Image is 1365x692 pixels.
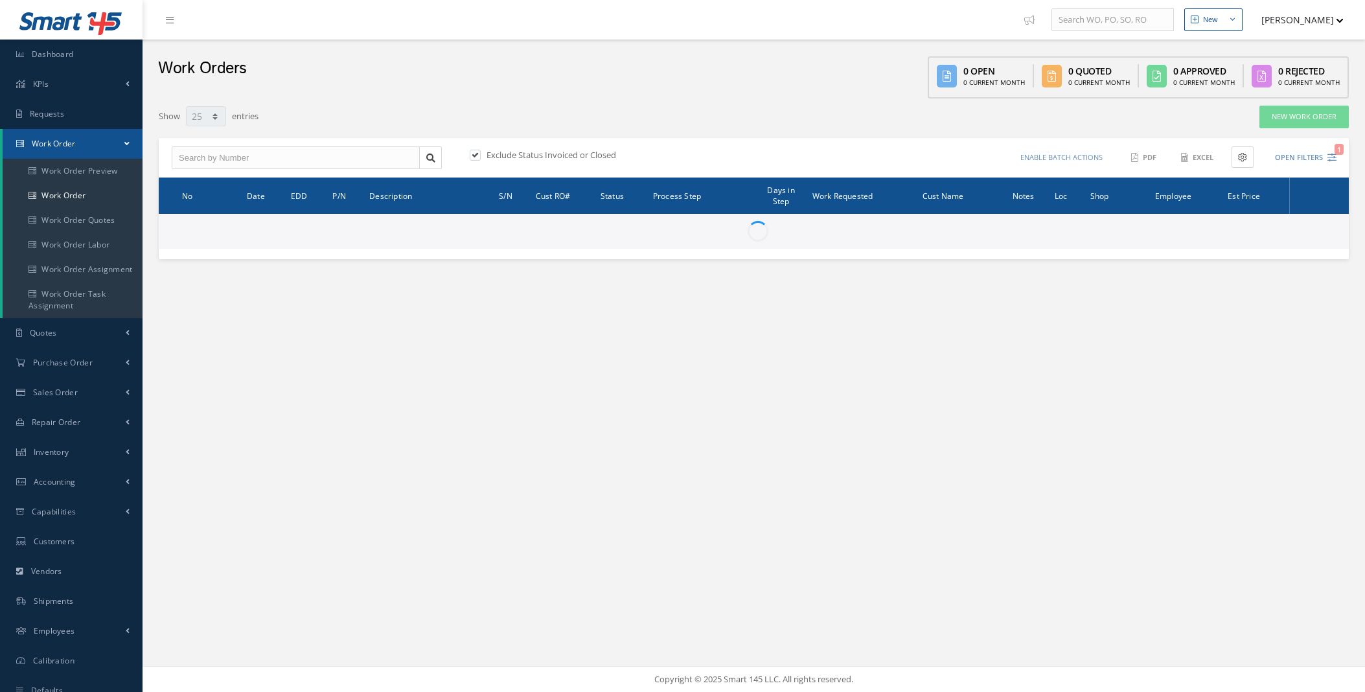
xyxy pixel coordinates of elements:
div: Copyright © 2025 Smart 145 LLC. All rights reserved. [155,673,1352,686]
span: 1 [1335,144,1344,155]
span: Description [369,189,412,202]
span: Cust Name [923,189,964,202]
input: Search WO, PO, SO, RO [1051,8,1174,32]
h2: Work Orders [158,59,247,78]
button: Excel [1175,146,1222,169]
label: Show [159,105,180,123]
span: Notes [1013,189,1035,202]
span: Repair Order [32,417,81,428]
span: P/N [332,189,346,202]
a: Work Order Assignment [3,257,143,282]
span: Dashboard [32,49,74,60]
span: Customers [34,536,75,547]
input: Search by Number [172,146,420,170]
span: No [182,189,192,202]
span: S/N [499,189,512,202]
span: Employee [1155,189,1192,202]
span: Accounting [34,476,76,487]
span: EDD [291,189,308,202]
span: Shop [1090,189,1109,202]
span: KPIs [33,78,49,89]
a: Work Order Labor [3,233,143,257]
button: Enable batch actions [1008,146,1115,169]
span: Employees [34,625,75,636]
span: Inventory [34,446,69,457]
span: Calibration [33,655,75,666]
span: Est Price [1228,189,1260,202]
div: 0 Current Month [1068,78,1130,87]
div: 0 Current Month [963,78,1025,87]
span: Capabilities [32,506,76,517]
span: Work Requested [812,189,873,202]
span: Sales Order [33,387,78,398]
span: Status [601,189,624,202]
button: New [1184,8,1243,31]
a: New Work Order [1259,106,1349,128]
div: 0 Current Month [1278,78,1340,87]
span: Days in Step [767,183,794,207]
button: Open Filters1 [1263,147,1336,168]
span: Loc [1055,189,1068,202]
div: 0 Rejected [1278,64,1340,78]
a: Work Order [3,129,143,159]
div: 0 Open [963,64,1025,78]
a: Work Order Quotes [3,208,143,233]
a: Work Order Task Assignment [3,282,143,318]
span: Quotes [30,327,57,338]
span: Work Order [32,138,76,149]
span: Cust RO# [536,189,571,202]
div: New [1203,14,1218,25]
span: Process Step [653,189,701,202]
button: [PERSON_NAME] [1249,7,1344,32]
span: Date [247,189,265,202]
div: Exclude Status Invoiced or Closed [467,149,754,164]
label: entries [232,105,258,123]
span: Requests [30,108,64,119]
span: Shipments [34,595,74,606]
span: Vendors [31,566,62,577]
div: 0 Quoted [1068,64,1130,78]
label: Exclude Status Invoiced or Closed [483,149,616,161]
span: Purchase Order [33,357,93,368]
button: PDF [1125,146,1165,169]
div: 0 Approved [1173,64,1235,78]
a: Work Order [3,183,143,208]
a: Work Order Preview [3,159,143,183]
div: 0 Current Month [1173,78,1235,87]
